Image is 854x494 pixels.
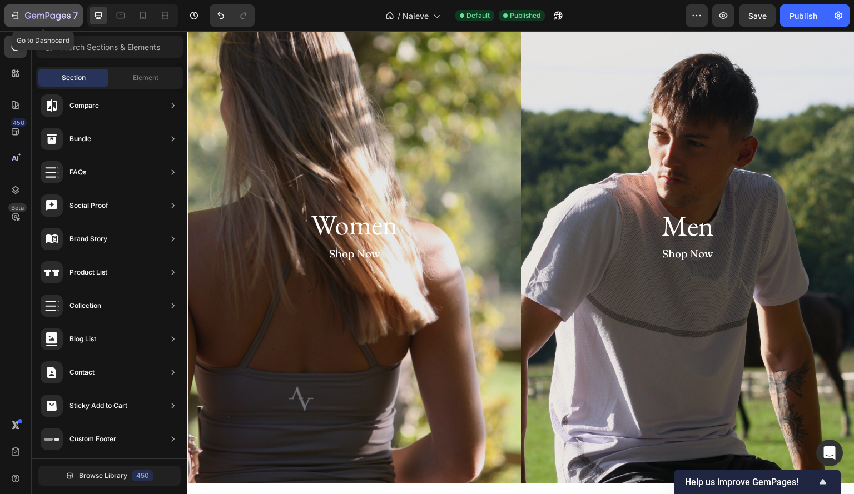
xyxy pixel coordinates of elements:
button: Publish [780,4,827,27]
span: Published [510,11,540,21]
div: Bundle [69,133,91,144]
button: 7 [4,4,83,27]
div: Undo/Redo [210,4,255,27]
div: Sticky Add to Cart [69,400,127,411]
button: Save [739,4,776,27]
h2: Men [425,174,576,214]
div: Beta [8,203,27,212]
div: Collection [69,300,101,311]
span: Browse Library [79,471,127,481]
div: Open Intercom Messenger [816,440,843,466]
input: Search Sections & Elements [36,36,183,58]
div: Product List [69,267,107,278]
div: Publish [790,10,817,22]
iframe: Design area [187,31,854,494]
div: 450 [132,470,153,481]
span: Save [748,11,767,21]
div: Social Proof [69,200,108,211]
span: Help us improve GemPages! [685,477,816,487]
div: Brand Story [69,233,107,244]
span: / [398,10,400,22]
button: Show survey - Help us improve GemPages! [685,475,830,488]
div: Compare [69,100,99,111]
p: Shop Now [426,216,575,229]
span: Section [62,73,86,83]
span: Default [466,11,490,21]
span: Naieve [403,10,429,22]
div: Blog List [69,333,96,345]
span: Element [133,73,158,83]
div: FAQs [69,167,86,178]
div: Custom Footer [69,433,116,445]
div: 450 [11,118,27,127]
p: 7 [73,9,78,22]
div: Contact [69,367,95,378]
button: Browse Library450 [38,466,181,486]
